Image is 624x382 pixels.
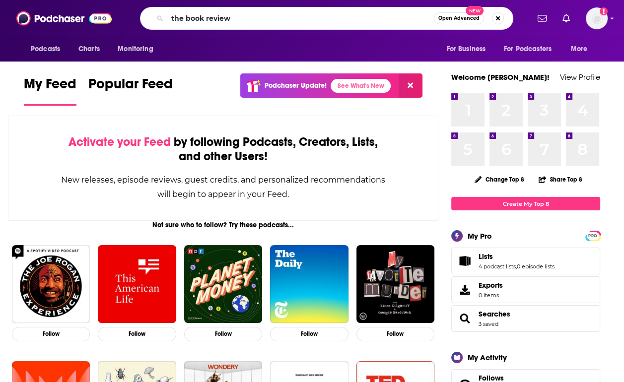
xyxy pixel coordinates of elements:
[587,232,599,240] span: PRO
[466,6,484,15] span: New
[16,9,112,28] img: Podchaser - Follow, Share and Rate Podcasts
[587,232,599,239] a: PRO
[516,263,517,270] span: ,
[479,263,516,270] a: 4 podcast lists
[451,276,600,303] a: Exports
[356,327,434,341] button: Follow
[538,170,583,189] button: Share Top 8
[88,75,173,106] a: Popular Feed
[479,252,493,261] span: Lists
[586,7,608,29] img: User Profile
[12,245,90,323] img: The Joe Rogan Experience
[31,42,60,56] span: Podcasts
[331,79,391,93] a: See What's New
[571,42,588,56] span: More
[167,10,434,26] input: Search podcasts, credits, & more...
[455,283,475,297] span: Exports
[98,327,176,341] button: Follow
[184,245,262,323] img: Planet Money
[479,310,510,318] a: Searches
[564,40,600,59] button: open menu
[69,134,170,149] span: Activate your Feed
[504,42,552,56] span: For Podcasters
[451,305,600,332] span: Searches
[8,221,438,229] div: Not sure who to follow? Try these podcasts...
[270,327,348,341] button: Follow
[184,327,262,341] button: Follow
[479,292,503,299] span: 0 items
[72,40,106,59] a: Charts
[265,81,327,90] p: Podchaser Update!
[534,10,551,27] a: Show notifications dropdown
[560,72,600,82] a: View Profile
[140,7,513,30] div: Search podcasts, credits, & more...
[451,248,600,274] span: Lists
[58,173,388,201] div: New releases, episode reviews, guest credits, and personalized recommendations will begin to appe...
[24,40,73,59] button: open menu
[468,231,492,241] div: My Pro
[586,7,608,29] button: Show profile menu
[517,263,555,270] a: 0 episode lists
[111,40,166,59] button: open menu
[479,320,498,327] a: 3 saved
[468,353,507,362] div: My Activity
[24,75,76,98] span: My Feed
[455,312,475,325] a: Searches
[479,281,503,290] span: Exports
[439,40,498,59] button: open menu
[446,42,485,56] span: For Business
[58,135,388,164] div: by following Podcasts, Creators, Lists, and other Users!
[469,173,530,186] button: Change Top 8
[586,7,608,29] span: Logged in as RiverheadPublicity
[434,12,484,24] button: Open AdvancedNew
[98,245,176,323] img: This American Life
[270,245,348,323] img: The Daily
[497,40,566,59] button: open menu
[558,10,574,27] a: Show notifications dropdown
[451,72,550,82] a: Welcome [PERSON_NAME]!
[24,75,76,106] a: My Feed
[438,16,480,21] span: Open Advanced
[479,252,555,261] a: Lists
[600,7,608,15] svg: Add a profile image
[356,245,434,323] img: My Favorite Murder with Karen Kilgariff and Georgia Hardstark
[451,197,600,210] a: Create My Top 8
[78,42,100,56] span: Charts
[12,327,90,341] button: Follow
[455,254,475,268] a: Lists
[118,42,153,56] span: Monitoring
[88,75,173,98] span: Popular Feed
